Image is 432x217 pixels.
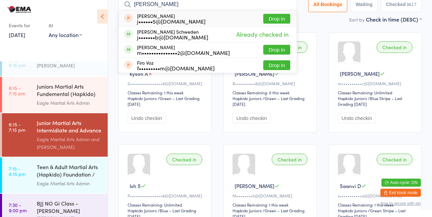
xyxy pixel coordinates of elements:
[233,202,309,208] div: Classes Remaining: 1 this week
[9,20,42,31] div: Events for
[263,60,290,70] button: Drop in
[338,81,414,86] div: m••••••••••c@[DOMAIN_NAME]
[137,65,215,71] div: f•••••••••m@[DOMAIN_NAME]
[235,70,274,77] span: [PERSON_NAME]
[235,182,274,189] span: [PERSON_NAME]
[2,157,108,193] a: 7:15 -8:15 pmTeen & Adult Martial Arts (Hapkido) Foundation / F...Eagle Martial Arts Admin
[272,154,307,165] div: Checked in
[233,208,262,213] div: Hapkido Juniors
[9,122,25,132] time: 6:15 - 7:15 pm
[9,202,27,213] time: 7:30 - 9:00 pm
[37,62,102,69] div: [PERSON_NAME]
[37,99,102,107] div: Eagle Martial Arts Admin
[130,70,148,77] span: Kyson A
[37,180,102,187] div: Eagle Martial Arts Admin
[7,6,32,13] img: Eagle Martial Arts
[381,179,421,187] button: Auto-cycle: ON
[137,19,206,24] div: j••••••5@[DOMAIN_NAME]
[128,193,204,198] div: P••••••••••••••••8@[DOMAIN_NAME]
[37,83,102,99] div: Juniors Martial Arts Fundemental (Hapkido) Mat 2
[137,13,206,24] div: [PERSON_NAME]
[137,60,215,71] div: Firo Voz
[137,29,208,40] div: [PERSON_NAME] Schweden
[9,57,26,68] time: 5:45 - 6:15 pm
[37,163,102,180] div: Teen & Adult Martial Arts (Hapkido) Foundation / F...
[377,154,412,165] div: Checked in
[37,135,102,151] div: Eagle Martial Arts Admin and [PERSON_NAME]
[263,14,290,24] button: Drop in
[340,70,380,77] span: [PERSON_NAME]
[233,193,309,198] div: M••••••••h@[DOMAIN_NAME]
[338,113,376,123] button: Undo checkin
[411,2,416,7] div: 17
[2,77,108,113] a: 6:15 -7:15 pmJuniors Martial Arts Fundemental (Hapkido) Mat 2Eagle Martial Arts Admin
[380,189,421,197] button: Exit kiosk mode
[128,90,204,95] div: Classes Remaining: 1 this week
[128,95,157,101] div: Hapkido Juniors
[377,41,412,53] div: Checked in
[233,113,271,123] button: Undo checkin
[49,31,82,38] div: Any location
[9,166,26,177] time: 7:15 - 8:15 pm
[9,31,25,38] a: [DATE]
[9,85,25,96] time: 6:15 - 7:15 pm
[2,113,108,157] a: 6:15 -7:15 pmJunior Martial Arts Intermidiate and Advance (Hap...Eagle Martial Arts Admin and [PE...
[233,81,309,86] div: R••••••••••8@[DOMAIN_NAME]
[49,20,82,31] div: At
[137,34,208,40] div: j•••••••b@[DOMAIN_NAME]
[137,44,230,55] div: [PERSON_NAME]
[37,199,102,214] div: BJJ NO Gi Class - [PERSON_NAME]
[128,208,157,213] div: Hapkido Juniors
[128,81,204,86] div: S••••••••••••••••9@[DOMAIN_NAME]
[338,90,414,95] div: Classes Remaining: Unlimited
[128,202,204,208] div: Classes Remaining: Unlimited
[2,49,108,76] a: 5:45 -6:15 pmLittle Eagles[PERSON_NAME]
[37,119,102,135] div: Junior Martial Arts Intermidiate and Advance (Hap...
[338,208,367,213] div: Hapkido Juniors
[233,90,309,95] div: Classes Remaining: 0 this week
[263,45,290,55] button: Drop in
[235,28,290,40] span: Already checked in
[137,50,230,55] div: m•••••••••••••••2@[DOMAIN_NAME]
[166,154,202,165] div: Checked in
[338,202,414,208] div: Classes Remaining: 1 this week
[349,16,364,23] label: Sort by
[381,201,421,206] button: how to secure with pin
[366,15,422,23] div: Check in time (DESC)
[233,95,262,101] div: Hapkido Juniors
[340,182,361,189] span: Saanvi D
[338,193,414,198] div: s•••••••••••a@[DOMAIN_NAME]
[128,113,166,123] button: Undo checkin
[338,95,367,101] div: Hapkido Juniors
[130,182,141,189] span: Ish S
